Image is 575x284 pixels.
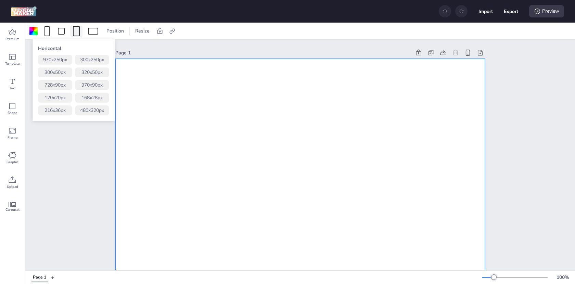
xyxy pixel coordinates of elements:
[115,49,411,56] div: Page 1
[75,67,109,77] button: 320x50px
[478,4,493,18] button: Import
[105,27,125,35] span: Position
[75,93,109,103] button: 168x28px
[7,184,18,190] span: Upload
[504,4,518,18] button: Export
[8,135,17,140] span: Frame
[75,80,109,90] button: 970x90px
[9,86,16,91] span: Text
[75,55,109,65] button: 300x250px
[5,36,20,42] span: Premium
[11,6,37,16] img: logo Creative Maker
[7,159,18,165] span: Graphic
[38,93,72,103] button: 120x20px
[5,61,20,66] span: Template
[8,110,17,116] span: Shape
[38,80,72,90] button: 728x90px
[529,5,564,17] div: Preview
[51,271,54,283] button: +
[38,67,72,77] button: 300x50px
[5,207,20,212] span: Carousel
[28,271,51,283] div: Tabs
[75,105,109,115] button: 480x320px
[38,55,72,65] button: 970x250px
[38,45,109,52] p: Horizontal
[554,274,571,281] div: 100 %
[38,105,72,115] button: 216x36px
[134,27,151,35] span: Resize
[33,274,46,281] div: Page 1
